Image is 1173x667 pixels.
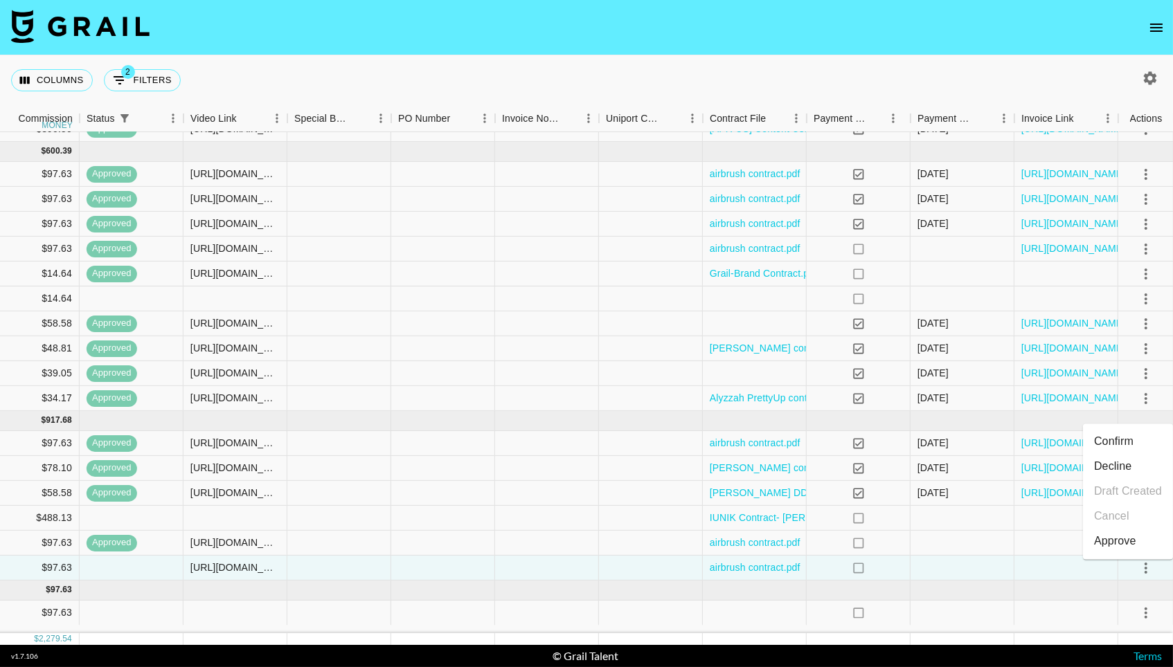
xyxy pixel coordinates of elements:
[391,105,495,132] div: PO Number
[917,217,949,230] div: 8/28/2025
[115,109,134,128] div: 1 active filter
[87,242,137,255] span: approved
[710,391,841,405] a: Alyzzah PrettyUp contract.pdf
[1134,336,1158,360] button: select merge strategy
[190,536,280,549] div: https://www.tiktok.com/@_sandyyrella/video/7559765014014364941?_r=1&_t=ZT-90Ro2CZ6jlX
[917,192,949,205] div: 9/18/2025
[190,192,280,205] div: https://www.tiktok.com/@jessicaaaawadis/video/7544855020869635358?_r=1&_t=ZP-8zLW7GxbFhn
[786,108,807,129] button: Menu
[237,109,256,128] button: Sort
[1021,167,1126,181] a: [URL][DOMAIN_NAME]
[917,105,974,132] div: Payment Sent Date
[553,649,619,663] div: © Grail Talent
[87,267,137,280] span: approved
[1134,187,1158,210] button: select merge strategy
[87,437,137,450] span: approved
[974,109,994,128] button: Sort
[599,105,703,132] div: Uniport Contact Email
[1021,366,1126,380] a: [URL][DOMAIN_NAME]
[450,109,469,128] button: Sort
[578,108,599,129] button: Menu
[917,486,949,500] div: 9/29/2025
[87,317,137,330] span: approved
[1021,391,1126,405] a: [URL][DOMAIN_NAME]
[994,108,1014,129] button: Menu
[190,560,280,574] div: https://www.tiktok.com/@_sandyyrella/video/7560099199468031287?_r=1&_t=ZT-90TLCq5PHkU
[190,436,280,450] div: https://www.tiktok.com/@alexisssssarre/video/7544519658649537822?_r=1&_t=ZP-8zJz4OzWIxz
[398,105,450,132] div: PO Number
[710,105,766,132] div: Contract File
[710,341,845,355] a: [PERSON_NAME] contract.pdf
[104,69,181,91] button: Show filters
[703,105,807,132] div: Contract File
[710,167,800,181] a: airbrush contract.pdf
[87,367,137,380] span: approved
[51,584,72,596] div: 97.63
[917,366,949,380] div: 8/27/2025
[87,167,137,181] span: approved
[1021,241,1126,255] a: [URL][DOMAIN_NAME]
[1021,461,1126,475] a: [URL][DOMAIN_NAME]
[80,105,183,132] div: Status
[710,217,800,230] a: airbrush contract.pdf
[134,109,154,128] button: Sort
[163,108,183,129] button: Menu
[1134,212,1158,235] button: select merge strategy
[87,486,137,500] span: approved
[1143,14,1170,42] button: open drawer
[190,167,280,181] div: https://www.tiktok.com/@jessicaaaawadis/video/7541855078177672479?_t=ZP-8z7mCdUKuis&_r=1
[18,105,73,132] div: Commission
[1021,316,1126,330] a: [URL][DOMAIN_NAME]
[1094,533,1136,550] div: Approve
[1134,311,1158,335] button: select merge strategy
[1021,436,1126,450] a: [URL][DOMAIN_NAME]
[1134,386,1158,410] button: select merge strategy
[190,241,280,255] div: https://www.tiktok.com/@jessicaaaawadis/video/7531950785312148767?_r=1&_t=ZP-8yz5MOrIEXe
[42,145,46,157] div: $
[710,241,800,255] a: airbrush contract.pdf
[183,105,287,132] div: Video Link
[917,461,949,475] div: 10/7/2025
[87,192,137,205] span: approved
[1021,486,1126,500] a: [URL][DOMAIN_NAME]
[1134,601,1158,624] button: select merge strategy
[911,105,1014,132] div: Payment Sent Date
[559,109,578,128] button: Sort
[39,632,72,644] div: 2,279.54
[917,436,949,450] div: 9/18/2025
[11,652,38,661] div: v 1.7.106
[710,266,817,280] a: Grail-Brand Contract.pdf
[87,392,137,405] span: approved
[87,217,137,230] span: approved
[115,109,134,128] button: Show filters
[1134,361,1158,385] button: select merge strategy
[1134,162,1158,185] button: select merge strategy
[190,316,280,330] div: https://www.tiktok.com/@alyzzahh/video/7534543638928428301?_r=1&_t=ZP-8ybUMwInVWB
[351,109,370,128] button: Sort
[1134,286,1158,310] button: select merge strategy
[190,366,280,380] div: https://www.tiktok.com/@alexisssssarre/video/7535571835031702815?_r=1&_t=ZP-8yf04whSOTf
[502,105,559,132] div: Invoice Notes
[87,462,137,475] span: approved
[11,10,150,43] img: Grail Talent
[710,192,800,205] a: airbrush contract.pdf
[1021,105,1074,132] div: Invoice Link
[190,486,280,500] div: https://www.tiktok.com/@_sandyyrella/video/7547817698592345357?_r=1&_t=ZT-8zZ5OOaIyff
[1134,556,1158,579] button: select merge strategy
[190,341,280,355] div: https://www.tiktok.com/@alexisssssarre/video/7545570431802035486?_t=ZP-8zOnJRoxIqN&_r=1
[1074,109,1093,128] button: Sort
[766,109,785,128] button: Sort
[190,461,280,475] div: https://www.tiktok.com/@kenziehmiller/video/7557487114800155959?_r=1&_t=ZP-90HNbJYBLNH
[474,108,495,129] button: Menu
[190,266,280,280] div: https://www.tiktok.com/@alyzzahh/video/7559716310188346679?_r=1&_t=ZT-90Ra7KtuedB
[1014,105,1118,132] div: Invoice Link
[710,560,800,574] a: airbrush contract.pdf
[46,414,72,426] div: 917.68
[294,105,351,132] div: Special Booking Type
[1130,105,1163,132] div: Actions
[1083,455,1173,479] li: Decline
[1134,262,1158,285] button: select merge strategy
[87,536,137,549] span: approved
[710,436,800,450] a: airbrush contract.pdf
[682,108,703,129] button: Menu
